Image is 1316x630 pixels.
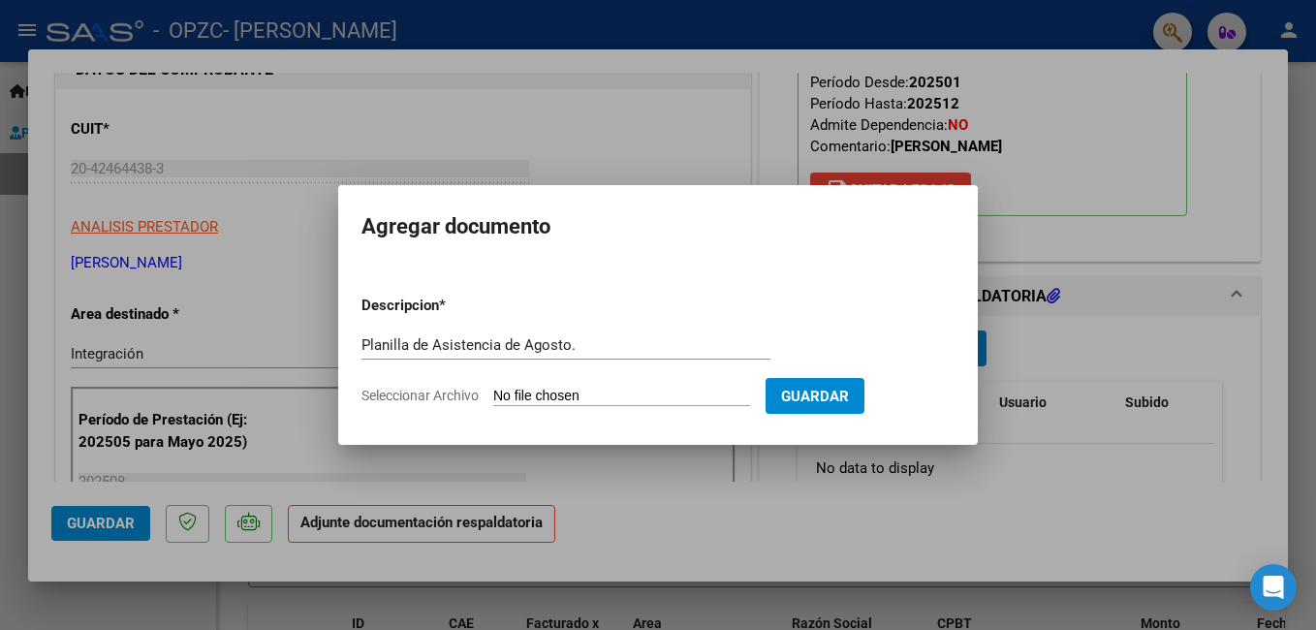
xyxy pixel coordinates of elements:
[1250,564,1297,611] div: Open Intercom Messenger
[766,378,864,414] button: Guardar
[361,295,540,317] p: Descripcion
[781,388,849,405] span: Guardar
[361,388,479,403] span: Seleccionar Archivo
[361,208,955,245] h2: Agregar documento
